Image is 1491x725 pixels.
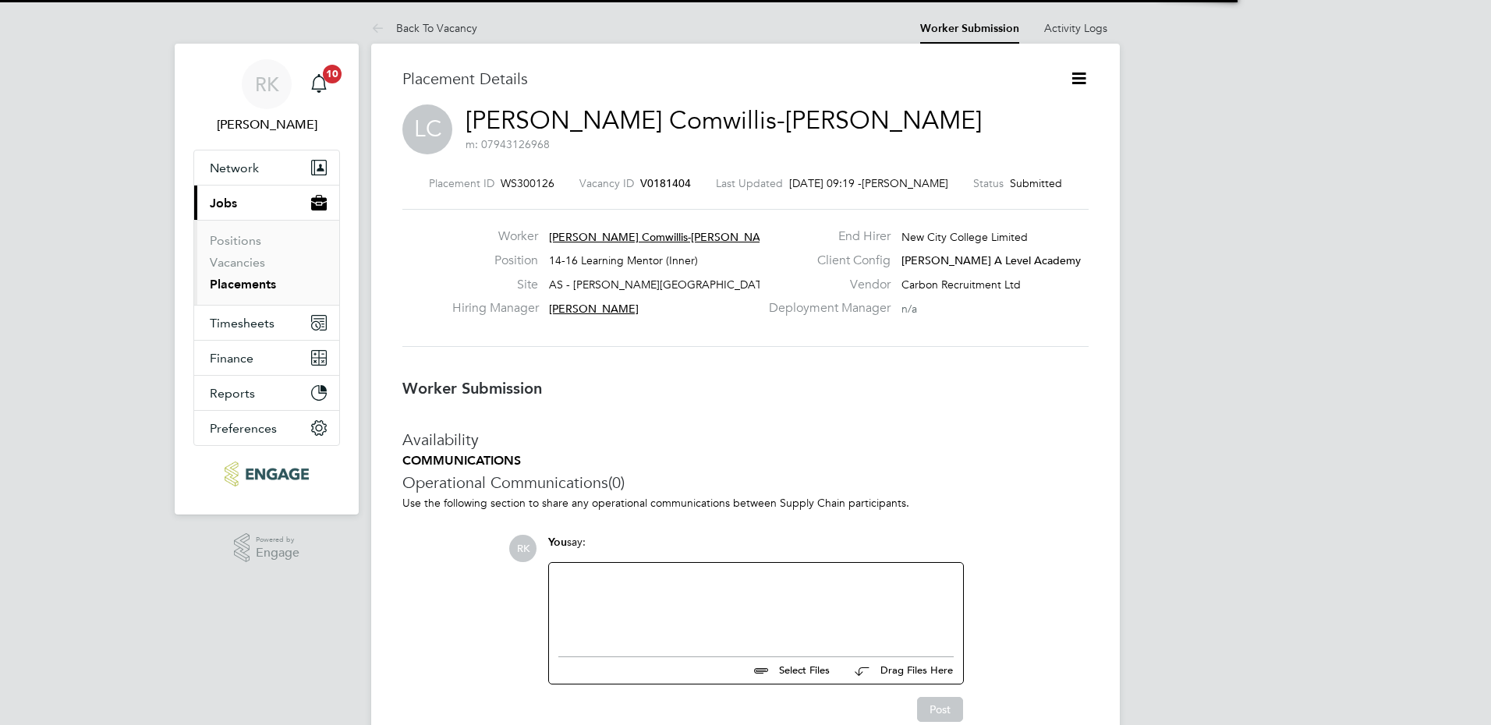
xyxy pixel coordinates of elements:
button: Drag Files Here [842,655,954,688]
button: Finance [194,341,339,375]
span: [PERSON_NAME] A Level Academy [901,253,1081,267]
label: Vacancy ID [579,176,634,190]
label: Vendor [760,277,891,293]
span: RK [255,74,279,94]
a: [PERSON_NAME] Comwillis-[PERSON_NAME] [466,105,982,136]
span: 14-16 Learning Mentor (Inner) [549,253,698,267]
a: Go to home page [193,462,340,486]
button: Timesheets [194,306,339,340]
label: Status [973,176,1004,190]
h5: COMMUNICATIONS [402,453,1089,469]
a: RK[PERSON_NAME] [193,59,340,134]
span: Timesheets [210,316,274,331]
b: Worker Submission [402,379,542,398]
span: V0181404 [640,176,691,190]
a: Activity Logs [1044,21,1107,35]
span: n/a [901,302,917,316]
a: Powered byEngage [234,533,300,563]
span: AS - [PERSON_NAME][GEOGRAPHIC_DATA] [549,278,772,292]
span: Engage [256,546,299,560]
h3: Operational Communications [402,472,1089,493]
button: Reports [194,376,339,410]
span: m: 07943126968 [466,137,550,151]
span: LC [402,104,452,154]
a: Placements [210,277,276,292]
a: Vacancies [210,255,265,270]
button: Jobs [194,186,339,220]
label: Worker [452,228,538,245]
button: Post [917,697,963,722]
button: Network [194,150,339,185]
label: Placement ID [429,176,494,190]
label: Hiring Manager [452,300,538,317]
span: Preferences [210,421,277,436]
p: Use the following section to share any operational communications between Supply Chain participants. [402,496,1089,510]
span: (0) [608,472,625,493]
span: Finance [210,351,253,366]
nav: Main navigation [175,44,359,515]
span: Submitted [1010,176,1062,190]
a: Positions [210,233,261,248]
span: You [548,536,567,549]
span: 10 [323,65,342,83]
button: Preferences [194,411,339,445]
label: Last Updated [716,176,783,190]
span: Powered by [256,533,299,546]
img: ncclondon-logo-retina.png [225,462,308,486]
span: New City College Limited [901,230,1028,244]
span: Jobs [210,196,237,210]
h3: Availability [402,430,1089,450]
span: Rabia Khanom [193,115,340,134]
label: Client Config [760,253,891,269]
span: [PERSON_NAME] Comwillis-[PERSON_NAME] [549,230,781,244]
a: Worker Submission [920,22,1019,35]
label: End Hirer [760,228,891,245]
div: say: [548,535,964,562]
span: Carbon Recruitment Ltd [901,278,1021,292]
span: [PERSON_NAME] [862,176,948,190]
span: [PERSON_NAME] [549,302,639,316]
a: 10 [303,59,335,109]
span: Network [210,161,259,175]
label: Deployment Manager [760,300,891,317]
label: Site [452,277,538,293]
span: Reports [210,386,255,401]
h3: Placement Details [402,69,1046,89]
div: Jobs [194,220,339,305]
span: WS300126 [501,176,554,190]
span: RK [509,535,537,562]
a: Back To Vacancy [371,21,477,35]
span: [DATE] 09:19 - [789,176,862,190]
label: Position [452,253,538,269]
